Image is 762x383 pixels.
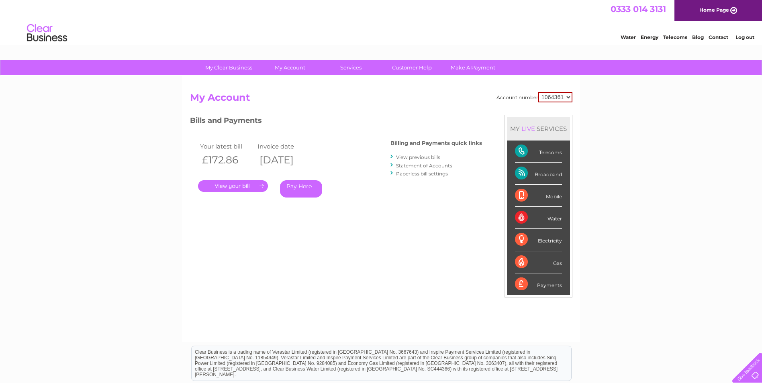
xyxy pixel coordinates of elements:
[190,92,572,107] h2: My Account
[507,117,570,140] div: MY SERVICES
[190,115,482,129] h3: Bills and Payments
[198,141,256,152] td: Your latest bill
[280,180,322,198] a: Pay Here
[515,207,562,229] div: Water
[663,34,687,40] a: Telecoms
[396,171,448,177] a: Paperless bill settings
[520,125,537,132] div: LIVE
[515,141,562,163] div: Telecoms
[515,251,562,273] div: Gas
[198,180,268,192] a: .
[379,60,445,75] a: Customer Help
[255,152,313,168] th: [DATE]
[692,34,704,40] a: Blog
[27,21,67,45] img: logo.png
[641,34,658,40] a: Energy
[198,152,256,168] th: £172.86
[709,34,728,40] a: Contact
[396,154,440,160] a: View previous bills
[611,4,666,14] a: 0333 014 3131
[515,229,562,251] div: Electricity
[440,60,506,75] a: Make A Payment
[390,140,482,146] h4: Billing and Payments quick links
[257,60,323,75] a: My Account
[196,60,262,75] a: My Clear Business
[515,163,562,185] div: Broadband
[735,34,754,40] a: Log out
[192,4,571,39] div: Clear Business is a trading name of Verastar Limited (registered in [GEOGRAPHIC_DATA] No. 3667643...
[255,141,313,152] td: Invoice date
[396,163,452,169] a: Statement of Accounts
[515,185,562,207] div: Mobile
[621,34,636,40] a: Water
[496,92,572,102] div: Account number
[515,273,562,295] div: Payments
[318,60,384,75] a: Services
